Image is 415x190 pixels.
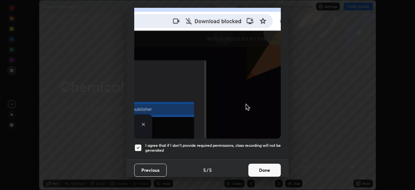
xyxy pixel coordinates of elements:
[209,167,212,173] h4: 5
[203,167,206,173] h4: 5
[145,143,281,153] h5: I agree that if I don't provide required permissions, class recording will not be generated
[134,164,167,177] button: Previous
[207,167,208,173] h4: /
[248,164,281,177] button: Done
